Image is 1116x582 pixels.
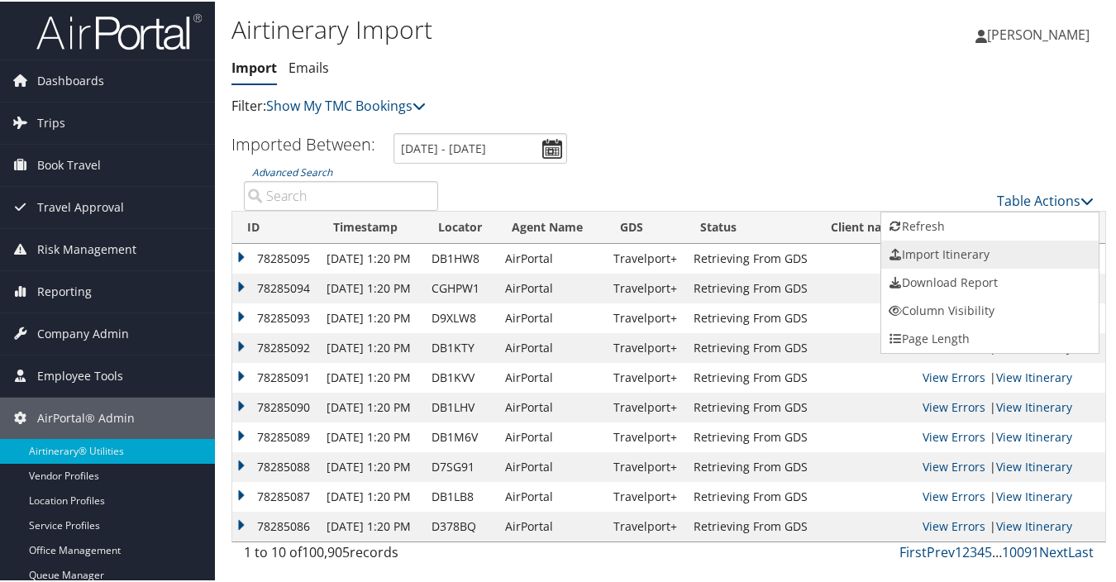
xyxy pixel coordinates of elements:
a: Page Length [881,323,1099,351]
a: Column Visibility [881,295,1099,323]
span: Book Travel [37,143,101,184]
a: Refresh [881,211,1099,239]
img: airportal-logo.png [36,11,202,50]
a: Import Itinerary [881,239,1099,267]
a: Download Report [881,267,1099,295]
span: AirPortal® Admin [37,396,135,437]
span: Company Admin [37,312,129,353]
span: Trips [37,101,65,142]
span: Employee Tools [37,354,123,395]
span: Dashboards [37,59,104,100]
span: Travel Approval [37,185,124,227]
span: Risk Management [37,227,136,269]
span: Reporting [37,270,92,311]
